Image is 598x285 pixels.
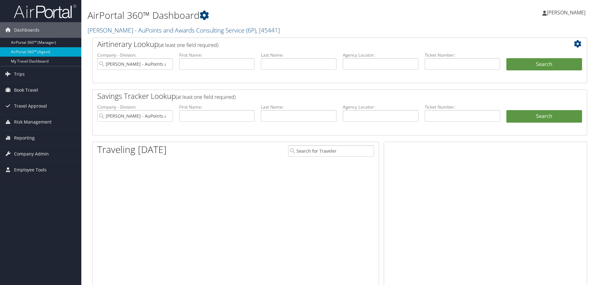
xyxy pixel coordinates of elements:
span: ( 6P ) [246,26,256,34]
label: Ticket Number: [425,104,500,110]
a: [PERSON_NAME] - AuPoints and Awards Consulting Service [88,26,280,34]
span: Book Travel [14,82,38,98]
span: Company Admin [14,146,49,162]
span: (at least one field required) [159,42,218,48]
label: Company - Division: [97,52,173,58]
h1: Traveling [DATE] [97,143,167,156]
span: [PERSON_NAME] [547,9,585,16]
label: First Name: [179,52,255,58]
label: Agency Locator: [343,104,418,110]
img: airportal-logo.png [14,4,76,19]
span: Reporting [14,130,35,146]
button: Search [506,58,582,71]
label: Last Name: [261,104,337,110]
a: Search [506,110,582,123]
span: Employee Tools [14,162,47,178]
span: , [ 45441 ] [256,26,280,34]
h2: Airtinerary Lookup [97,39,541,49]
input: Search for Traveler [288,145,374,157]
span: Dashboards [14,22,39,38]
label: First Name: [179,104,255,110]
span: (at least one field required) [176,94,236,100]
span: Risk Management [14,114,52,130]
label: Last Name: [261,52,337,58]
label: Company - Division: [97,104,173,110]
span: Travel Approval [14,98,47,114]
h1: AirPortal 360™ Dashboard [88,9,424,22]
h2: Savings Tracker Lookup [97,91,541,101]
input: search accounts [97,110,173,122]
a: [PERSON_NAME] [542,3,592,22]
span: Trips [14,66,25,82]
label: Agency Locator: [343,52,418,58]
label: Ticket Number: [425,52,500,58]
